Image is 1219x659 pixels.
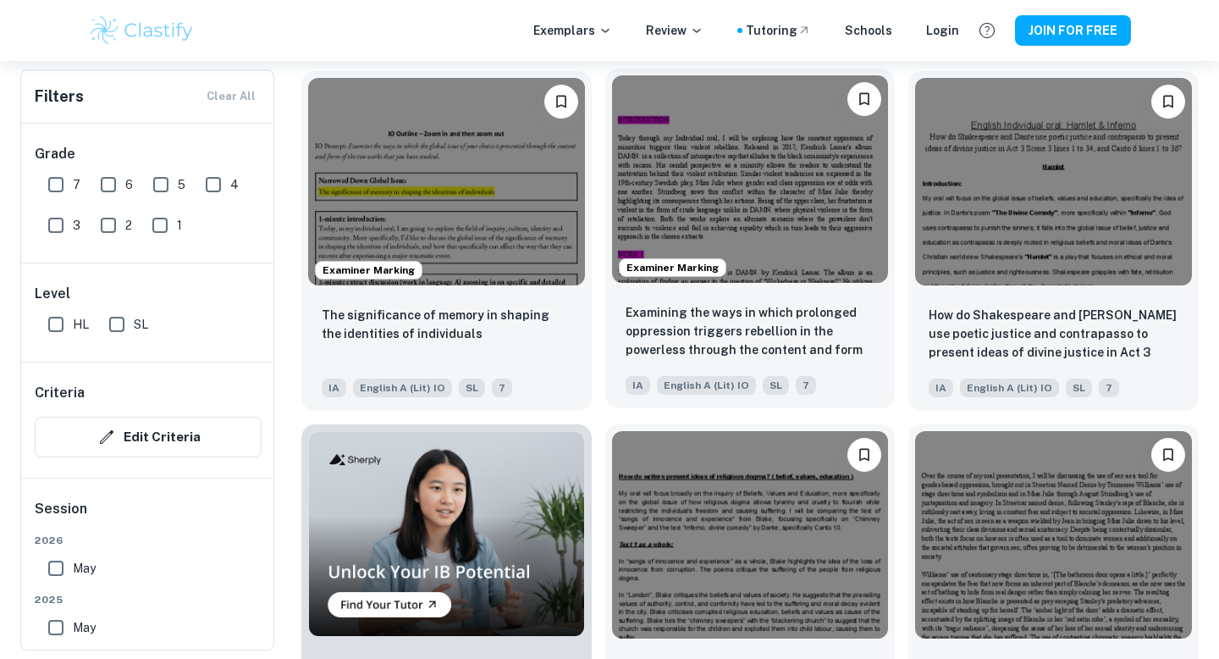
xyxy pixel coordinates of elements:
[915,78,1192,285] img: English A (Lit) IO IA example thumbnail: How do Shakespeare and Dante use poetic
[929,379,953,397] span: IA
[134,315,148,334] span: SL
[73,315,89,334] span: HL
[1066,379,1092,397] span: SL
[353,379,452,397] span: English A (Lit) IO
[973,16,1001,45] button: Help and Feedback
[73,175,80,194] span: 7
[178,175,185,194] span: 5
[533,21,612,40] p: Exemplars
[35,417,262,457] button: Edit Criteria
[646,21,703,40] p: Review
[35,284,262,304] h6: Level
[847,438,881,472] button: Please log in to bookmark exemplars
[657,376,756,395] span: English A (Lit) IO
[926,21,959,40] a: Login
[626,303,875,361] p: Examining the ways in which prolonged oppression triggers rebellion in the powerless through the ...
[125,216,132,235] span: 2
[88,14,196,47] img: Clastify logo
[960,379,1059,397] span: English A (Lit) IO
[620,260,725,275] span: Examiner Marking
[1151,438,1185,472] button: Please log in to bookmark exemplars
[612,75,889,283] img: English A (Lit) IO IA example thumbnail: Examining the ways in which prolonged op
[626,376,650,395] span: IA
[35,533,262,548] span: 2026
[35,383,85,403] h6: Criteria
[301,71,592,411] a: Examiner MarkingPlease log in to bookmark exemplarsThe significance of memory in shaping the iden...
[230,175,239,194] span: 4
[605,71,896,411] a: Examiner MarkingPlease log in to bookmark exemplarsExamining the ways in which prolonged oppressi...
[322,306,571,343] p: The significance of memory in shaping the identities of individuals
[308,78,585,285] img: English A (Lit) IO IA example thumbnail: The significance of memory in shaping th
[73,559,96,578] span: May
[459,379,485,397] span: SL
[847,82,881,116] button: Please log in to bookmark exemplars
[1015,15,1131,46] button: JOIN FOR FREE
[308,431,585,637] img: Thumbnail
[612,431,889,639] img: English A (Lit) IO IA example thumbnail: How do writers present ideas of religiou
[908,71,1199,411] a: Please log in to bookmark exemplars How do Shakespeare and Dante use poetic justice and contrapas...
[746,21,811,40] a: Tutoring
[73,216,80,235] span: 3
[125,175,133,194] span: 6
[929,306,1178,363] p: How do Shakespeare and Dante use poetic justice and contrapasso to present ideas of divine justic...
[492,379,512,397] span: 7
[796,376,816,395] span: 7
[322,379,346,397] span: IA
[1151,85,1185,119] button: Please log in to bookmark exemplars
[316,263,422,278] span: Examiner Marking
[35,499,262,533] h6: Session
[73,618,96,637] span: May
[915,431,1192,639] img: English A (Lit) IO IA example thumbnail: The use of sex as a tool for gender-base
[35,85,84,108] h6: Filters
[1099,379,1119,397] span: 7
[35,144,262,164] h6: Grade
[544,85,578,119] button: Please log in to bookmark exemplars
[763,376,789,395] span: SL
[35,592,262,607] span: 2025
[845,21,892,40] a: Schools
[177,216,182,235] span: 1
